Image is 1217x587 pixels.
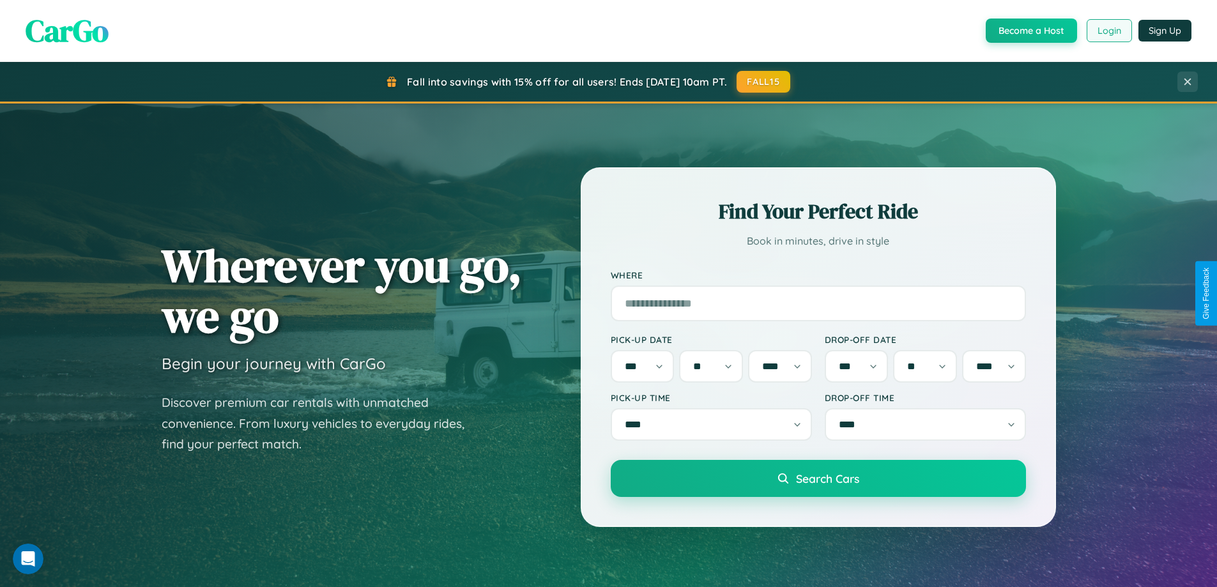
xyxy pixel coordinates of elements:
h2: Find Your Perfect Ride [611,197,1026,225]
h3: Begin your journey with CarGo [162,354,386,373]
h1: Wherever you go, we go [162,240,522,341]
span: Fall into savings with 15% off for all users! Ends [DATE] 10am PT. [407,75,727,88]
button: Login [1087,19,1132,42]
div: Give Feedback [1202,268,1211,319]
label: Pick-up Date [611,334,812,345]
span: CarGo [26,10,109,52]
button: FALL15 [737,71,790,93]
button: Become a Host [986,19,1077,43]
button: Sign Up [1138,20,1191,42]
label: Where [611,270,1026,280]
button: Search Cars [611,460,1026,497]
label: Pick-up Time [611,392,812,403]
p: Discover premium car rentals with unmatched convenience. From luxury vehicles to everyday rides, ... [162,392,481,455]
label: Drop-off Date [825,334,1026,345]
p: Book in minutes, drive in style [611,232,1026,250]
span: Search Cars [796,471,859,485]
label: Drop-off Time [825,392,1026,403]
iframe: Intercom live chat [13,544,43,574]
